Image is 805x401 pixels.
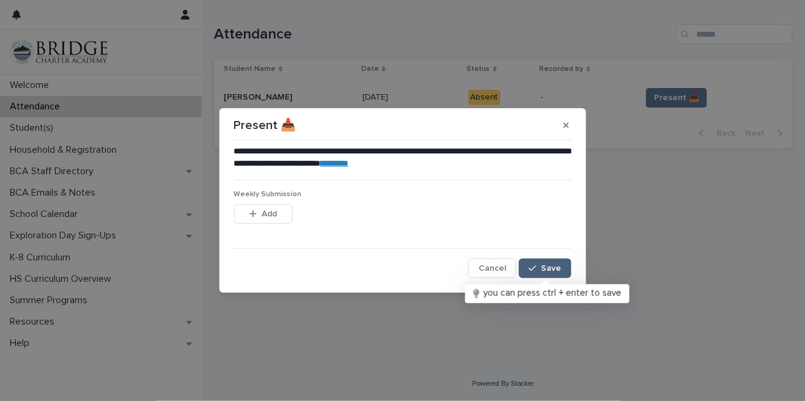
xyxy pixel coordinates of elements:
p: Present 📥 [234,118,296,133]
button: Cancel [468,259,516,278]
button: Save [519,259,571,278]
span: Save [542,264,562,273]
span: Weekly Submission [234,191,302,198]
span: Add [262,210,277,218]
span: Cancel [479,264,506,273]
button: Add [234,204,293,224]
